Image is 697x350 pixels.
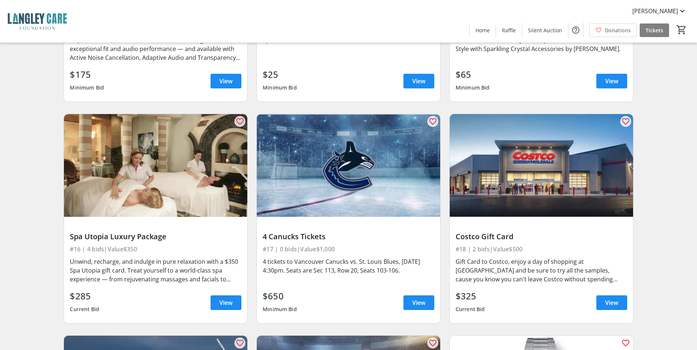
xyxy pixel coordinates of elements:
div: Minimum Bid [263,81,297,94]
mat-icon: favorite_outline [236,117,244,126]
a: View [596,295,627,310]
span: View [412,77,425,85]
span: View [412,298,425,307]
span: [PERSON_NAME] [632,7,678,15]
a: Raffle [496,23,522,37]
span: View [219,77,233,85]
span: Silent Auction [528,26,562,34]
mat-icon: favorite_outline [428,339,437,347]
button: [PERSON_NAME] [626,5,693,17]
div: Gift Card to Costco, enjoy a day of shopping at [GEOGRAPHIC_DATA] and be sure to try all the samp... [456,257,627,284]
div: Believe Black Ombre Crystal Cellphone Purse: Elevate Your Style with Sparkling Crystal Accessorie... [456,36,627,53]
mat-icon: favorite_outline [621,339,630,347]
div: 4 tickets to Vancouver Canucks vs. St. Louis Blues, [DATE] 4:30pm. Seats are Sec 113, Row 20, Sea... [263,257,434,275]
span: Tickets [646,26,663,34]
div: Spa Utopia Luxury Package [70,232,241,241]
div: #17 | 0 bids | Value $1,000 [263,244,434,254]
div: Current Bid [456,303,485,316]
a: Silent Auction [522,23,568,37]
div: Costco Gift Card [456,232,627,241]
div: Unwind, recharge, and indulge in pure relaxation with a $350 Spa Utopia gift card. Treat yourself... [70,257,241,284]
button: Help [568,23,583,37]
a: Home [470,23,496,37]
a: View [596,74,627,88]
mat-icon: favorite_outline [621,117,630,126]
img: Costco Gift Card [450,114,633,217]
span: Donations [605,26,631,34]
span: View [219,298,233,307]
a: View [211,74,241,88]
div: Airpods 4 with Active Noise Cancellation Redesigned for exceptional fit and audio performance — a... [70,36,241,62]
img: Langley Care Foundation 's Logo [4,3,70,40]
span: View [605,77,618,85]
span: Raffle [502,26,516,34]
span: Home [475,26,490,34]
mat-icon: favorite_outline [236,339,244,347]
a: View [403,74,434,88]
div: $65 [456,68,490,81]
a: View [403,295,434,310]
mat-icon: favorite_outline [428,117,437,126]
div: Current Bid [70,303,99,316]
div: $325 [456,289,485,303]
div: Minimum Bid [263,303,297,316]
img: 4 Canucks Tickets [257,114,440,217]
div: Minimum Bid [70,81,104,94]
a: View [211,295,241,310]
div: $25 [263,68,297,81]
img: Spa Utopia Luxury Package [64,114,247,217]
div: #18 | 2 bids | Value $500 [456,244,627,254]
div: #16 | 4 bids | Value $350 [70,244,241,254]
div: $285 [70,289,99,303]
div: Minimum Bid [456,81,490,94]
a: Donations [589,23,637,37]
button: Cart [675,23,688,36]
a: Tickets [640,23,669,37]
div: 4 Canucks Tickets [263,232,434,241]
div: $650 [263,289,297,303]
div: $175 [70,68,104,81]
span: View [605,298,618,307]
